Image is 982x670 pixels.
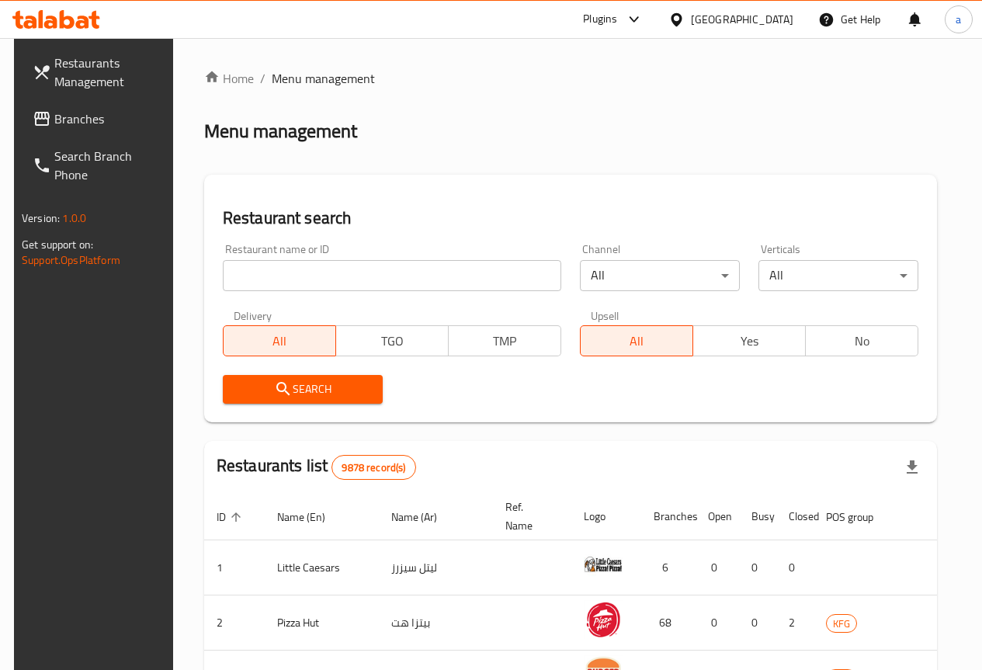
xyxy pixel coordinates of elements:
[54,109,165,128] span: Branches
[587,330,687,352] span: All
[591,310,619,321] label: Upsell
[204,540,265,595] td: 1
[204,69,937,88] nav: breadcrumb
[505,498,553,535] span: Ref. Name
[230,330,330,352] span: All
[22,250,120,270] a: Support.OpsPlatform
[217,508,246,526] span: ID
[739,595,776,651] td: 0
[235,380,370,399] span: Search
[776,595,814,651] td: 2
[827,615,856,633] span: KFG
[272,69,375,88] span: Menu management
[342,330,442,352] span: TGO
[260,69,265,88] li: /
[776,540,814,595] td: 0
[776,493,814,540] th: Closed
[696,540,739,595] td: 0
[739,540,776,595] td: 0
[584,600,623,639] img: Pizza Hut
[223,375,383,404] button: Search
[204,119,357,144] h2: Menu management
[223,260,561,291] input: Search for restaurant name or ID..
[696,493,739,540] th: Open
[20,137,178,193] a: Search Branch Phone
[448,325,561,356] button: TMP
[641,595,696,651] td: 68
[223,207,918,230] h2: Restaurant search
[379,595,493,651] td: بيتزا هت
[580,260,740,291] div: All
[805,325,918,356] button: No
[455,330,555,352] span: TMP
[691,11,793,28] div: [GEOGRAPHIC_DATA]
[758,260,918,291] div: All
[62,208,86,228] span: 1.0.0
[641,540,696,595] td: 6
[54,54,165,91] span: Restaurants Management
[335,325,449,356] button: TGO
[379,540,493,595] td: ليتل سيزرز
[54,147,165,184] span: Search Branch Phone
[641,493,696,540] th: Branches
[699,330,800,352] span: Yes
[217,454,416,480] h2: Restaurants list
[22,234,93,255] span: Get support on:
[583,10,617,29] div: Plugins
[331,455,415,480] div: Total records count
[584,545,623,584] img: Little Caesars
[20,100,178,137] a: Branches
[956,11,961,28] span: a
[894,449,931,486] div: Export file
[571,493,641,540] th: Logo
[234,310,272,321] label: Delivery
[20,44,178,100] a: Restaurants Management
[265,540,379,595] td: Little Caesars
[696,595,739,651] td: 0
[265,595,379,651] td: Pizza Hut
[812,330,912,352] span: No
[826,508,894,526] span: POS group
[692,325,806,356] button: Yes
[580,325,693,356] button: All
[277,508,345,526] span: Name (En)
[739,493,776,540] th: Busy
[22,208,60,228] span: Version:
[223,325,336,356] button: All
[391,508,457,526] span: Name (Ar)
[204,595,265,651] td: 2
[332,460,415,475] span: 9878 record(s)
[204,69,254,88] a: Home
